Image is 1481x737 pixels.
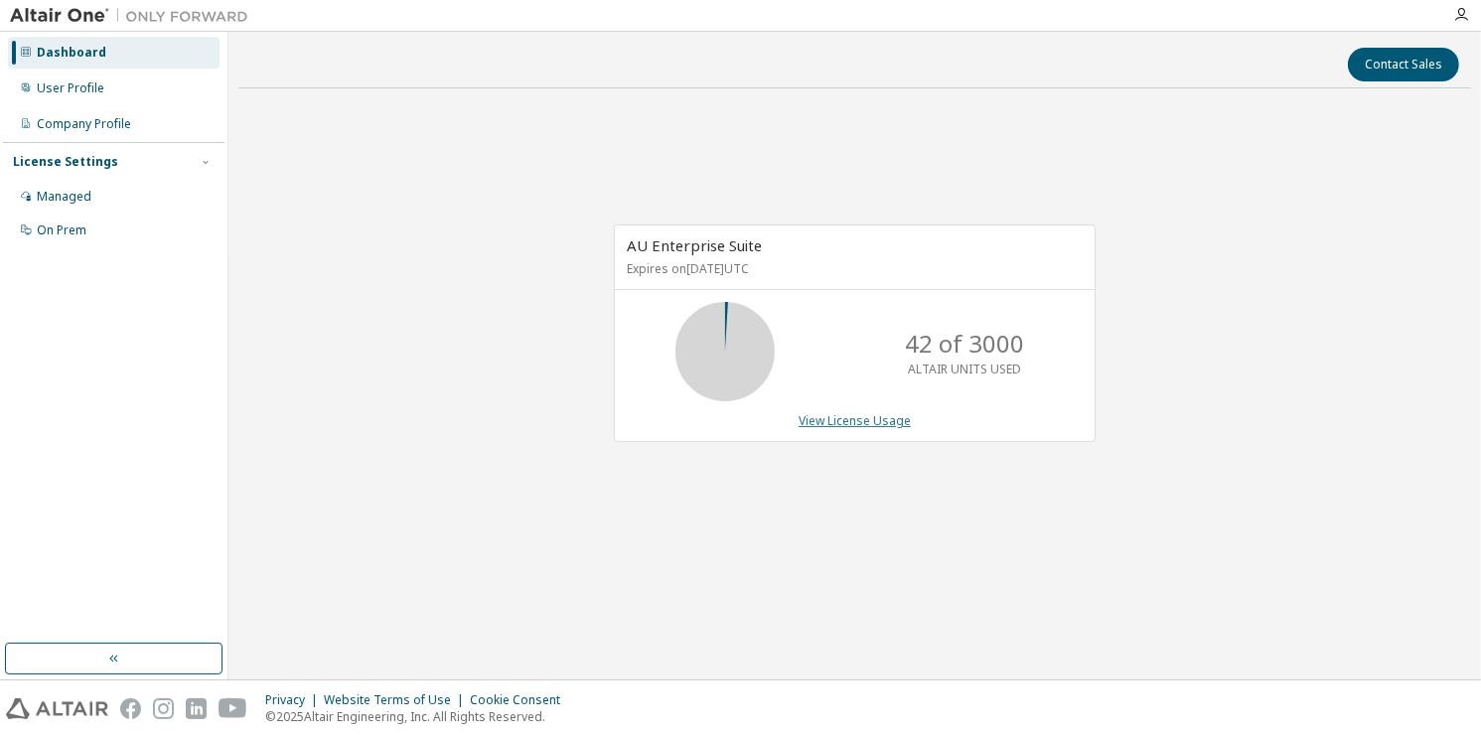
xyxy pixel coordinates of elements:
div: On Prem [37,222,86,238]
div: User Profile [37,80,104,96]
div: Dashboard [37,45,106,61]
span: AU Enterprise Suite [627,235,762,255]
div: Company Profile [37,116,131,132]
div: License Settings [13,154,118,170]
p: © 2025 Altair Engineering, Inc. All Rights Reserved. [265,708,572,725]
div: Managed [37,189,91,205]
img: instagram.svg [153,698,174,719]
p: Expires on [DATE] UTC [627,260,1078,277]
img: linkedin.svg [186,698,207,719]
div: Privacy [265,692,324,708]
div: Cookie Consent [470,692,572,708]
p: 42 of 3000 [905,327,1024,361]
img: facebook.svg [120,698,141,719]
img: youtube.svg [219,698,247,719]
button: Contact Sales [1348,48,1459,81]
img: altair_logo.svg [6,698,108,719]
a: View License Usage [799,412,911,429]
img: Altair One [10,6,258,26]
div: Website Terms of Use [324,692,470,708]
p: ALTAIR UNITS USED [908,361,1021,377]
